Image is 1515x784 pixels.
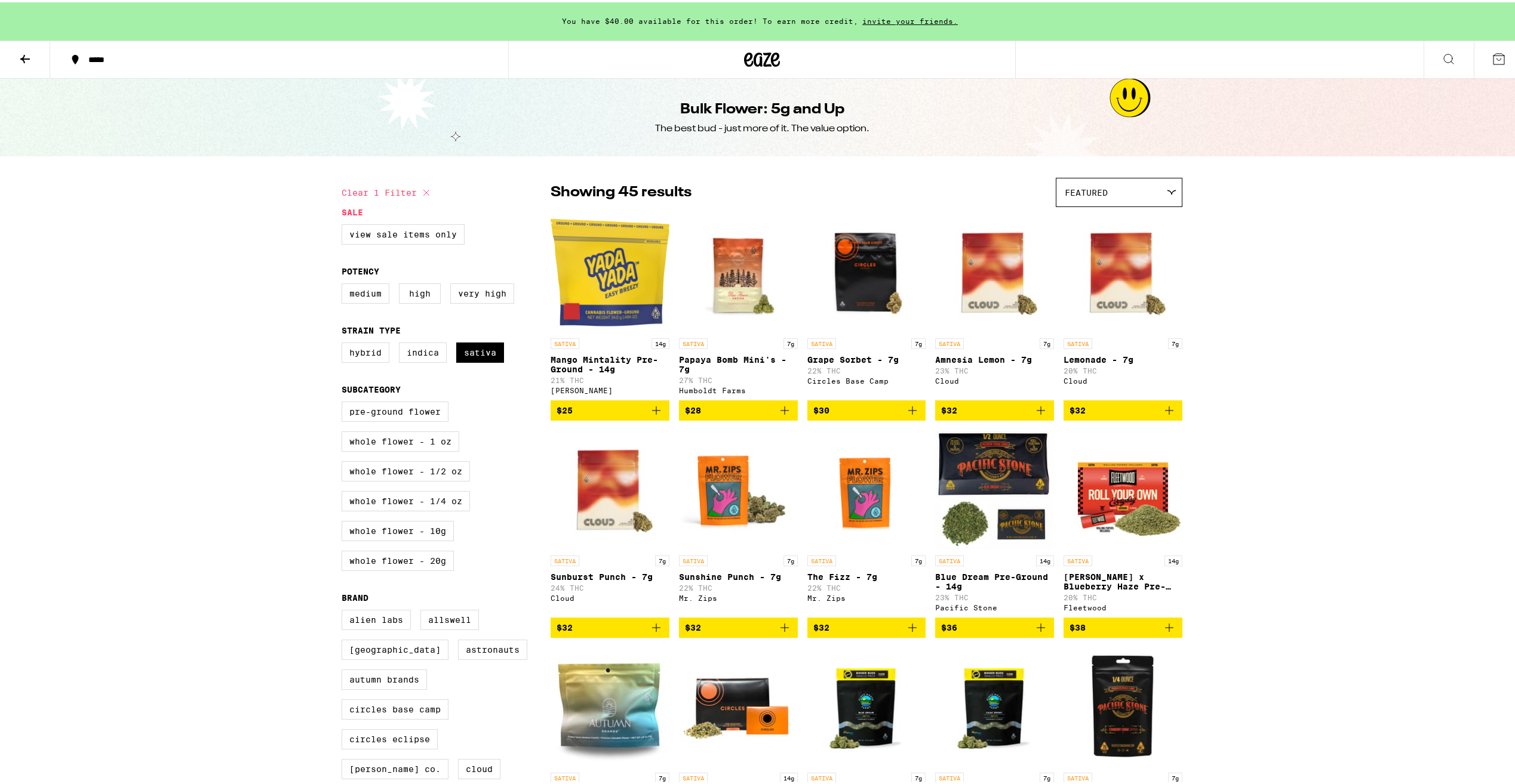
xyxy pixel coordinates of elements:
[342,727,438,747] label: Circles Eclipse
[807,353,926,362] p: Grape Sorbet - 7g
[342,607,411,628] label: Alien Labs
[679,615,798,635] button: Add to bag
[679,211,798,398] a: Open page for Papaya Bomb Mini's - 7g from Humboldt Farms
[679,353,798,372] p: Papaya Bomb Mini's - 7g
[420,607,479,628] label: Allswell
[807,398,926,418] button: Add to bag
[551,592,669,600] div: Cloud
[911,336,926,347] p: 7g
[807,336,836,347] p: SATIVA
[1065,186,1108,195] span: Featured
[935,570,1054,589] p: Blue Dream Pre-Ground - 14g
[655,553,669,564] p: 7g
[551,211,669,398] a: Open page for Mango Mintality Pre-Ground - 14g from Yada Yada
[935,211,1054,398] a: Open page for Amnesia Lemon - 7g from Cloud
[807,615,926,635] button: Add to bag
[342,429,459,449] label: Whole Flower - 1 oz
[807,211,926,330] img: Circles Base Camp - Grape Sorbet - 7g
[679,428,798,615] a: Open page for Sunshine Punch - 7g from Mr. Zips
[342,757,448,777] label: [PERSON_NAME] Co.
[342,222,465,242] label: View Sale Items Only
[807,375,926,382] div: Circles Base Camp
[813,403,829,413] span: $30
[679,336,708,347] p: SATIVA
[1064,615,1182,635] button: Add to bag
[1064,398,1182,418] button: Add to bag
[679,211,798,330] img: Humboldt Farms - Papaya Bomb Mini's - 7g
[807,553,836,564] p: SATIVA
[1064,601,1182,609] div: Fleetwood
[679,374,798,382] p: 27% THC
[685,621,701,630] span: $32
[342,667,427,687] label: Autumn Brands
[1036,553,1054,564] p: 14g
[1064,365,1182,372] p: 20% THC
[935,601,1054,609] div: Pacific Stone
[562,15,858,23] span: You have $40.00 available for this order! To earn more credit,
[342,323,401,333] legend: Strain Type
[551,570,669,579] p: Sunburst Punch - 7g
[7,8,86,18] span: Hi. Need any help?
[807,428,926,615] a: Open page for The Fizz - 7g from Mr. Zips
[557,621,573,630] span: $32
[679,428,798,547] img: Mr. Zips - Sunshine Punch - 7g
[342,264,379,274] legend: Potency
[935,211,1054,330] img: Cloud - Amnesia Lemon - 7g
[1064,375,1182,382] div: Cloud
[551,553,579,564] p: SATIVA
[679,553,708,564] p: SATIVA
[551,374,669,382] p: 21% THC
[1070,621,1086,630] span: $38
[935,591,1054,599] p: 23% THC
[551,336,579,347] p: SATIVA
[551,180,692,200] p: Showing 45 results
[458,637,527,658] label: Astronauts
[1168,770,1182,781] p: 7g
[941,403,957,413] span: $32
[652,336,669,347] p: 14g
[1040,770,1054,781] p: 7g
[342,340,389,360] label: Hybrid
[680,97,844,118] h1: Bulk Flower: 5g and Up
[1064,336,1092,347] p: SATIVA
[935,398,1054,418] button: Add to bag
[807,645,926,764] img: Glass House - Blue Dream - 7g
[551,428,669,615] a: Open page for Sunburst Punch - 7g from Cloud
[450,281,514,301] label: Very High
[679,582,798,589] p: 22% THC
[551,615,669,635] button: Add to bag
[342,489,470,509] label: Whole Flower - 1/4 oz
[1064,570,1182,589] p: [PERSON_NAME] x Blueberry Haze Pre-Ground - 14g
[813,621,829,630] span: $32
[679,592,798,600] div: Mr. Zips
[935,428,1054,615] a: Open page for Blue Dream Pre-Ground - 14g from Pacific Stone
[1070,403,1086,413] span: $32
[807,428,926,547] img: Mr. Zips - The Fizz - 7g
[1064,353,1182,362] p: Lemonade - 7g
[783,553,798,564] p: 7g
[679,384,798,392] div: Humboldt Farms
[783,336,798,347] p: 7g
[551,353,669,372] p: Mango Mintality Pre-Ground - 14g
[551,211,669,330] img: Yada Yada - Mango Mintality Pre-Ground - 14g
[551,428,669,547] img: Cloud - Sunburst Punch - 7g
[342,697,448,717] label: Circles Base Camp
[1064,645,1182,764] img: Pacific Stone - StarBerry Cough - 7g
[935,336,964,347] p: SATIVA
[780,770,798,781] p: 14g
[685,403,701,413] span: $28
[858,15,962,23] span: invite your friends.
[1064,211,1182,330] img: Cloud - Lemonade - 7g
[458,757,500,777] label: Cloud
[342,175,434,205] button: Clear 1 filter
[456,340,504,360] label: Sativa
[342,591,368,600] legend: Brand
[935,365,1054,372] p: 23% THC
[342,637,448,658] label: [GEOGRAPHIC_DATA]
[1064,428,1182,547] img: Fleetwood - Jack Herer x Blueberry Haze Pre-Ground - 14g
[551,645,669,764] img: Autumn Brands - Blue Dream - 7g
[941,621,957,630] span: $36
[551,770,579,781] p: SATIVA
[551,582,669,589] p: 24% THC
[807,582,926,589] p: 22% THC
